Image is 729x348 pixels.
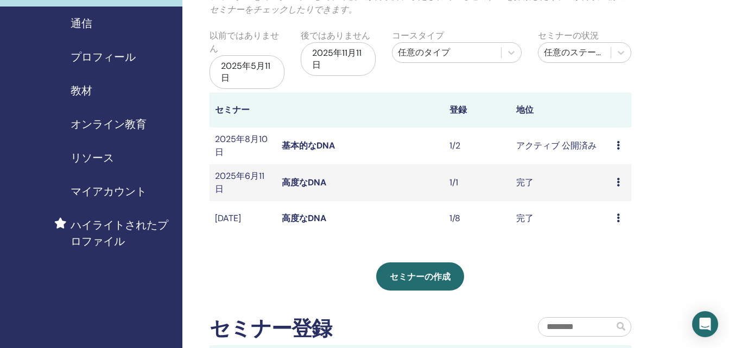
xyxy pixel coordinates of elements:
th: セミナー [210,93,276,127]
div: 2025年11月11日 [301,42,376,76]
a: 基本的なDNA [282,140,335,151]
td: 1/2 [444,127,511,164]
label: セミナーの状況 [538,29,599,42]
span: オンライン教育 [71,116,147,132]
div: 2025年5月11日 [210,55,284,89]
a: 高度なDNA [282,177,326,188]
span: リソース [71,150,114,166]
label: 以前ではありません [210,29,284,55]
td: アクティブ 公開済み [511,127,611,164]
label: 後ではありません [301,29,370,42]
label: コースタイプ [392,29,444,42]
span: マイアカウント [71,183,147,199]
h2: セミナー登録 [210,317,332,341]
td: 1/8 [444,201,511,236]
div: 任意のタイプ [398,46,496,59]
div: 任意のステータス [544,46,605,59]
td: 完了 [511,201,611,236]
span: プロフィール [71,49,136,65]
span: 通信 [71,15,92,31]
div: インターコムメッセンジャーを開く [692,311,718,337]
a: 高度なDNA [282,212,326,224]
td: 2025年8月10日 [210,127,276,164]
th: 地位 [511,93,611,127]
td: 2025年6月11日 [210,164,276,201]
td: 1/1 [444,164,511,201]
td: 完了 [511,164,611,201]
th: 登録 [444,93,511,127]
td: [DATE] [210,201,276,236]
span: ハイライトされたプロファイル [71,217,174,249]
span: セミナーの作成 [390,271,451,282]
span: 教材 [71,82,92,99]
a: セミナーの作成 [376,262,464,291]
